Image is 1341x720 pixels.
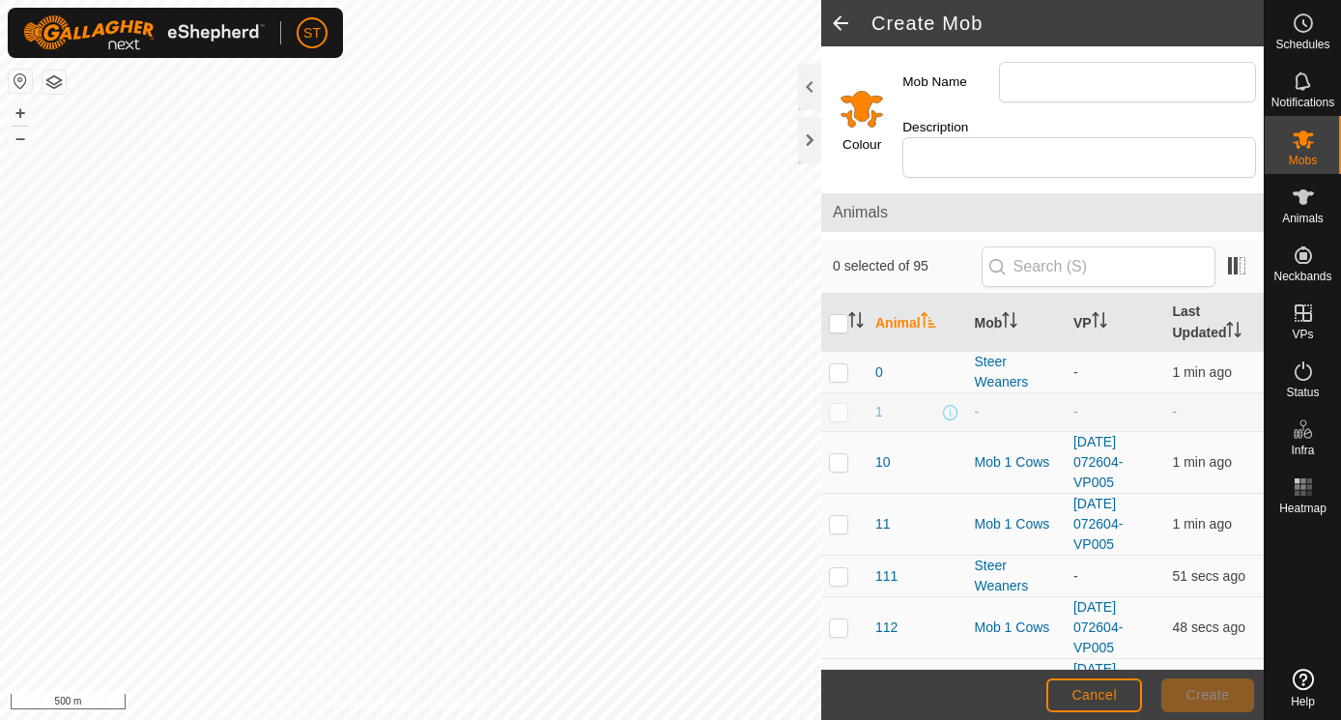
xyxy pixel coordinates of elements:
span: 7 Oct 2025 at 6:23 pm [1172,364,1231,380]
a: Help [1265,661,1341,715]
span: Infra [1291,445,1314,456]
span: VPs [1292,329,1313,340]
app-display-virtual-paddock-transition: - [1073,364,1078,380]
span: Heatmap [1279,503,1327,514]
p-sorticon: Activate to sort [848,315,864,331]
span: ST [303,23,321,43]
span: Animals [1282,213,1324,224]
span: 7 Oct 2025 at 6:24 pm [1172,568,1245,584]
span: 7 Oct 2025 at 6:24 pm [1172,619,1245,635]
div: Mob 1 Cows [974,514,1058,534]
a: [DATE] 072604-VP005 [1073,661,1123,717]
th: VP [1066,294,1165,352]
span: 11 [875,514,891,534]
th: Last Updated [1164,294,1264,352]
button: Create [1161,678,1254,712]
span: 1 [875,402,883,422]
app-display-virtual-paddock-transition: - [1073,404,1078,419]
a: [DATE] 072604-VP005 [1073,599,1123,655]
span: Animals [833,201,1252,224]
div: - [974,402,1058,422]
span: 0 selected of 95 [833,256,982,276]
span: 111 [875,566,898,587]
img: Gallagher Logo [23,15,265,50]
button: + [9,101,32,125]
h2: Create Mob [871,12,1264,35]
p-sorticon: Activate to sort [1002,315,1017,331]
span: 7 Oct 2025 at 6:24 pm [1172,454,1231,470]
span: 0 [875,362,883,383]
span: Create [1186,687,1230,703]
input: Search (S) [982,246,1215,287]
div: Mob 1 Cows [974,618,1058,638]
span: 112 [875,618,898,638]
p-sorticon: Activate to sort [921,315,936,331]
span: Help [1291,696,1315,707]
label: Colour [842,135,881,155]
div: Steer Weaners [974,556,1058,596]
span: Notifications [1271,97,1334,108]
a: [DATE] 072604-VP005 [1073,434,1123,490]
th: Mob [966,294,1066,352]
th: Animal [868,294,967,352]
p-sorticon: Activate to sort [1092,315,1107,331]
span: - [1172,404,1177,419]
span: Schedules [1275,39,1329,50]
a: [DATE] 072604-VP005 [1073,496,1123,552]
a: Privacy Policy [334,695,407,712]
p-sorticon: Activate to sort [1226,325,1241,340]
button: – [9,127,32,150]
label: Mob Name [902,62,999,102]
div: Steer Weaners [974,352,1058,392]
span: 7 Oct 2025 at 6:23 pm [1172,516,1231,532]
button: Map Layers [43,71,66,94]
app-display-virtual-paddock-transition: - [1073,568,1078,584]
a: Contact Us [430,695,487,712]
span: Status [1286,387,1319,398]
span: Cancel [1071,687,1117,703]
button: Reset Map [9,70,32,93]
span: 10 [875,452,891,473]
span: Mobs [1289,155,1317,166]
div: Mob 1 Cows [974,452,1058,473]
label: Description [902,118,999,137]
button: Cancel [1046,678,1142,712]
span: Neckbands [1273,271,1331,282]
